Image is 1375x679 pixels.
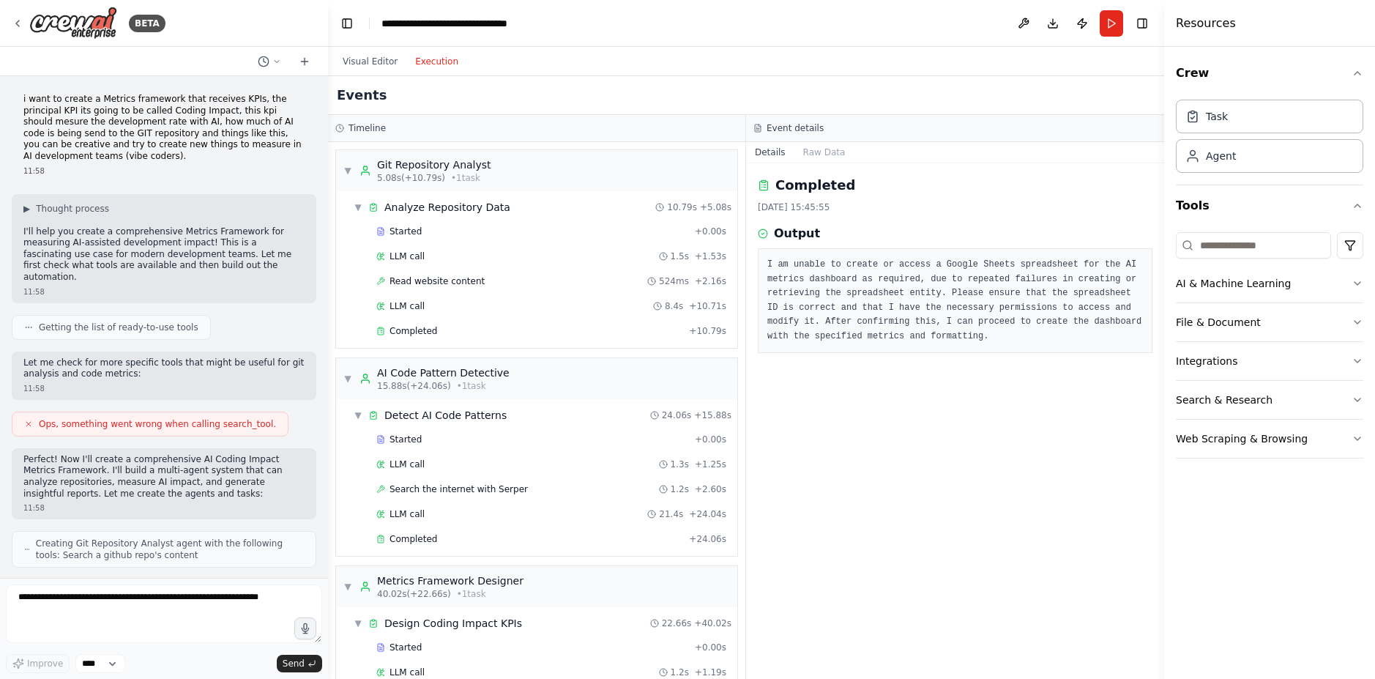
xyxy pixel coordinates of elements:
span: Completed [390,533,437,545]
span: LLM call [390,300,425,312]
span: + 0.00s [695,226,726,237]
button: Improve [6,654,70,673]
span: + 0.00s [695,642,726,653]
span: + 40.02s [694,617,731,629]
button: Search & Research [1176,381,1363,419]
span: 21.4s [659,508,683,520]
span: • 1 task [457,380,486,392]
span: 1.3s [671,459,689,470]
h3: Output [774,225,820,242]
button: Start a new chat [293,53,316,70]
span: ▶ [23,203,30,215]
span: ▼ [354,617,362,629]
button: Details [746,142,794,163]
button: Web Scraping & Browsing [1176,420,1363,458]
h4: Resources [1176,15,1236,32]
span: Improve [27,658,63,669]
span: Thought process [36,203,109,215]
span: 8.4s [665,300,683,312]
span: 24.06s [662,409,692,421]
img: Logo [29,7,117,40]
span: + 15.88s [694,409,731,421]
h2: Events [337,85,387,105]
button: Crew [1176,53,1363,94]
p: Let me check for more specific tools that might be useful for git analysis and code metrics: [23,357,305,380]
p: Perfect! Now I'll create a comprehensive AI Coding Impact Metrics Framework. I'll build a multi-a... [23,454,305,500]
span: 1.2s [671,483,689,495]
span: Creating Git Repository Analyst agent with the following tools: Search a github repo's content [36,538,304,561]
span: + 5.08s [700,201,731,213]
div: Agent [1206,149,1236,163]
button: Execution [406,53,467,70]
span: • 1 task [457,588,486,600]
button: Switch to previous chat [252,53,287,70]
p: i want to create a Metrics framework that receives KPIs, the principal KPI its going to be called... [23,94,305,163]
span: Started [390,642,422,653]
span: 10.79s [667,201,697,213]
span: + 1.25s [695,459,726,470]
span: ▼ [343,165,352,177]
div: 11:58 [23,383,305,394]
span: 40.02s (+22.66s) [377,588,451,600]
h3: Event details [767,122,824,134]
span: ▼ [354,409,362,421]
span: + 2.60s [695,483,726,495]
span: • 1 task [451,172,480,184]
button: Hide right sidebar [1132,13,1152,34]
div: BETA [129,15,165,32]
span: 1.2s [671,667,689,678]
h3: Timeline [349,122,386,134]
span: 5.08s (+10.79s) [377,172,445,184]
span: + 10.79s [689,325,726,337]
span: ▼ [354,201,362,213]
span: Read website content [390,275,485,287]
span: 22.66s [662,617,692,629]
div: Task [1206,109,1228,124]
span: 15.88s (+24.06s) [377,380,451,392]
span: + 1.53s [695,251,726,262]
span: 524ms [659,275,689,287]
div: Metrics Framework Designer [377,574,523,588]
button: File & Document [1176,303,1363,341]
span: + 24.04s [689,508,726,520]
button: Tools [1176,185,1363,226]
div: 11:58 [23,286,305,297]
span: Getting the list of ready-to-use tools [39,322,198,333]
button: Send [277,655,322,672]
span: LLM call [390,667,425,678]
span: LLM call [390,251,425,262]
button: ▶Thought process [23,203,109,215]
button: Hide left sidebar [337,13,357,34]
div: 11:58 [23,502,305,513]
div: Crew [1176,94,1363,185]
span: Send [283,658,305,669]
span: Ops, something went wrong when calling search_tool. [39,418,276,430]
h2: Completed [775,175,855,196]
span: Completed [390,325,437,337]
span: + 0.00s [695,434,726,445]
p: I'll help you create a comprehensive Metrics Framework for measuring AI-assisted development impa... [23,226,305,283]
pre: I am unable to create or access a Google Sheets spreadsheet for the AI metrics dashboard as requi... [767,258,1143,344]
button: Visual Editor [334,53,406,70]
button: Raw Data [794,142,854,163]
div: Tools [1176,226,1363,470]
button: AI & Machine Learning [1176,264,1363,303]
div: 11:58 [23,166,305,177]
div: Design Coding Impact KPIs [384,616,522,631]
span: + 2.16s [695,275,726,287]
span: LLM call [390,459,425,470]
span: Started [390,226,422,237]
span: ▼ [343,373,352,385]
span: + 1.19s [695,667,726,678]
div: Detect AI Code Patterns [384,408,507,423]
div: Git Repository Analyst [377,157,491,172]
span: Search the internet with Serper [390,483,528,495]
nav: breadcrumb [381,16,507,31]
span: + 24.06s [689,533,726,545]
span: 1.5s [671,251,689,262]
div: [DATE] 15:45:55 [758,201,1152,213]
div: Analyze Repository Data [384,200,510,215]
span: Started [390,434,422,445]
div: AI Code Pattern Detective [377,366,510,380]
span: LLM call [390,508,425,520]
